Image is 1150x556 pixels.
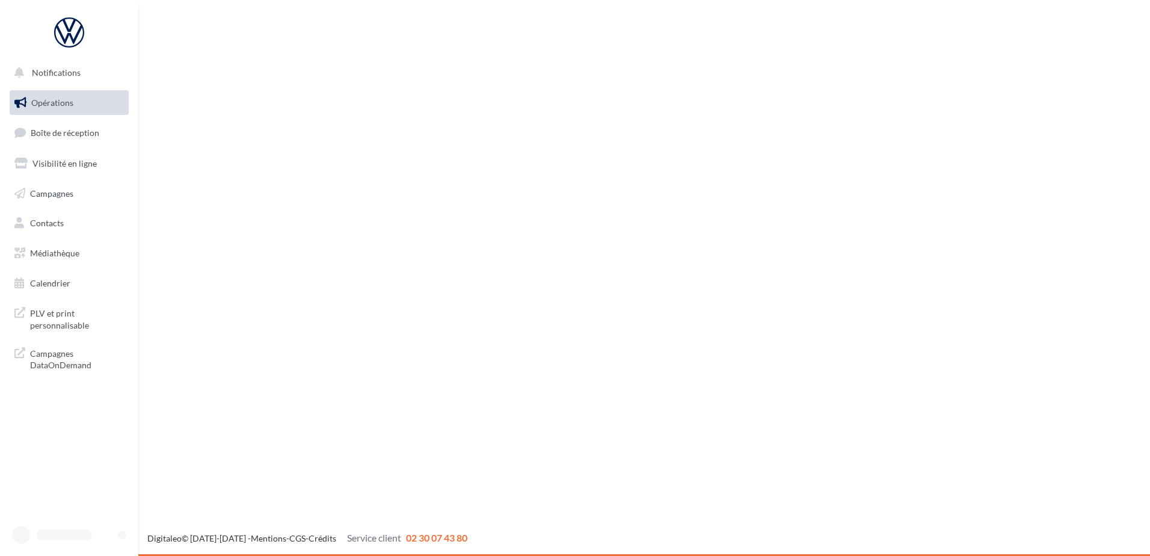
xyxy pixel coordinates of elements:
a: Campagnes [7,181,131,206]
span: Opérations [31,97,73,108]
a: PLV et print personnalisable [7,300,131,336]
span: Médiathèque [30,248,79,258]
a: CGS [289,533,306,543]
span: Notifications [32,67,81,78]
span: Boîte de réception [31,128,99,138]
span: PLV et print personnalisable [30,305,124,331]
span: Contacts [30,218,64,228]
a: Campagnes DataOnDemand [7,341,131,376]
span: Calendrier [30,278,70,288]
a: Crédits [309,533,336,543]
a: Opérations [7,90,131,116]
span: Service client [347,532,401,543]
a: Mentions [251,533,286,543]
a: Digitaleo [147,533,182,543]
span: © [DATE]-[DATE] - - - [147,533,467,543]
span: 02 30 07 43 80 [406,532,467,543]
span: Campagnes DataOnDemand [30,345,124,371]
a: Visibilité en ligne [7,151,131,176]
a: Médiathèque [7,241,131,266]
span: Visibilité en ligne [32,158,97,168]
button: Notifications [7,60,126,85]
a: Calendrier [7,271,131,296]
a: Contacts [7,211,131,236]
span: Campagnes [30,188,73,198]
a: Boîte de réception [7,120,131,146]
